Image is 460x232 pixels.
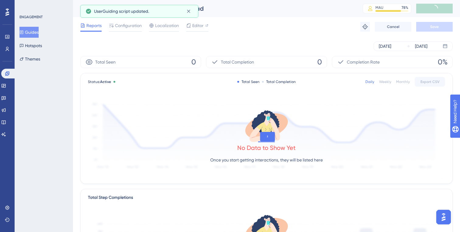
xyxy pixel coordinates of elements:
div: Daily [365,79,374,84]
span: Total Seen [95,58,116,66]
span: Completion Rate [347,58,380,66]
span: Cancel [387,24,399,29]
span: Need Help? [14,2,38,9]
div: Monthly [396,79,410,84]
div: MAU [375,5,383,10]
button: Themes [19,54,40,64]
div: Total Seen [237,79,260,84]
div: [DATE] [379,43,391,50]
div: Style Clubbing pH2 - my catalog download [80,4,347,13]
span: Localization [155,22,179,29]
button: Hotspots [19,40,42,51]
button: Cancel [375,22,411,32]
span: Configuration [115,22,142,29]
span: Status: [88,79,111,84]
span: Export CSV [420,79,440,84]
span: Total Completion [221,58,254,66]
div: No Data to Show Yet [237,144,296,152]
button: Save [416,22,453,32]
div: ENGAGEMENT [19,15,43,19]
span: Reports [86,22,102,29]
iframe: UserGuiding AI Assistant Launcher [434,208,453,226]
p: Once you start getting interactions, they will be listed here [210,156,323,164]
span: 0 [317,57,322,67]
button: Export CSV [415,77,445,87]
span: Save [430,24,439,29]
span: 0% [438,57,448,67]
button: Guides [19,27,39,38]
span: Active [100,80,111,84]
span: UserGuiding script updated. [94,8,149,15]
div: 78 % [402,5,408,10]
div: Total Step Completions [88,194,133,201]
div: Total Completion [262,79,296,84]
span: 0 [191,57,196,67]
span: Editor [192,22,204,29]
div: Weekly [379,79,391,84]
div: [DATE] [415,43,427,50]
